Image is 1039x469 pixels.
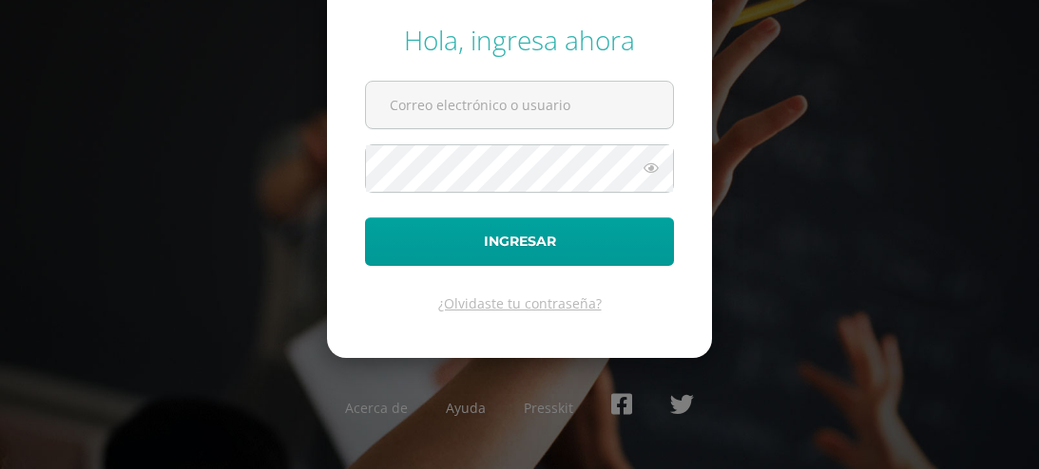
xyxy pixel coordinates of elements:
a: Ayuda [446,399,486,417]
input: Correo electrónico o usuario [366,82,673,128]
a: Acerca de [345,399,408,417]
a: ¿Olvidaste tu contraseña? [438,294,602,312]
div: Hola, ingresa ahora [365,22,674,58]
a: Presskit [524,399,573,417]
button: Ingresar [365,217,674,266]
